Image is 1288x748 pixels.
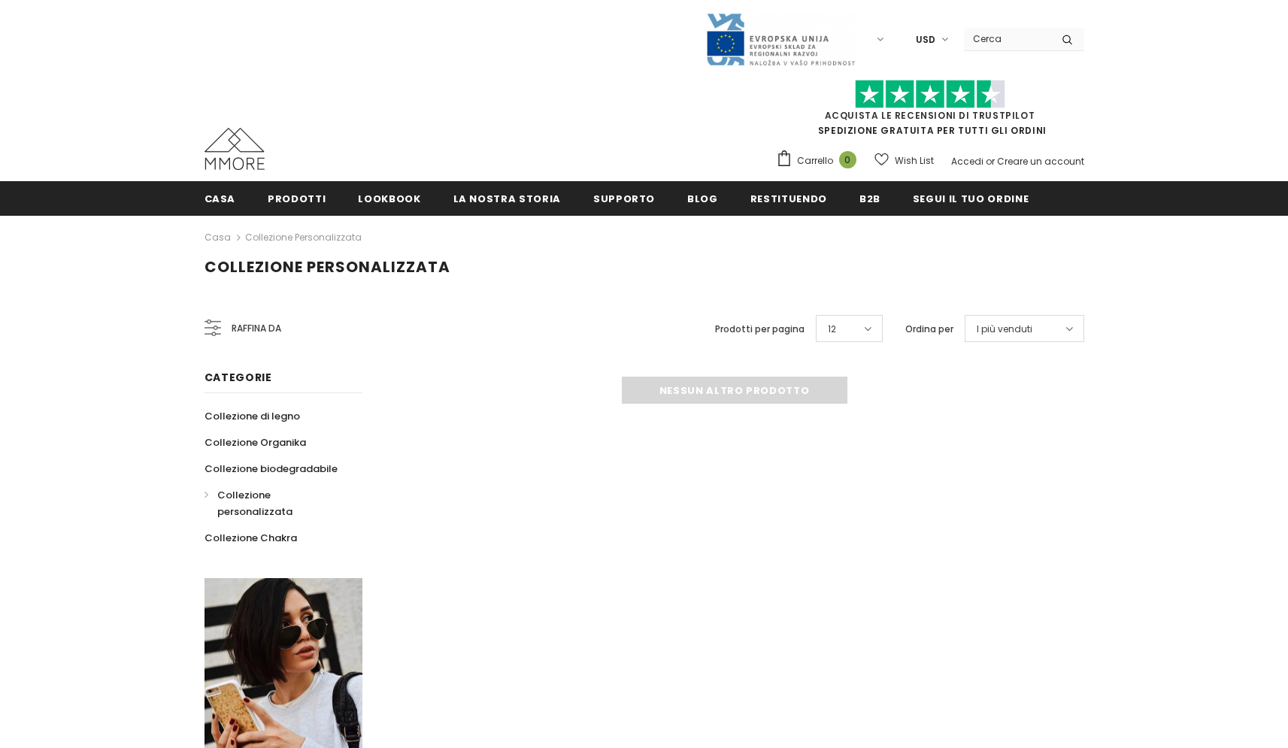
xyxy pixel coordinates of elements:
[205,429,306,456] a: Collezione Organika
[453,181,561,215] a: La nostra storia
[986,155,995,168] span: or
[453,192,561,206] span: La nostra storia
[205,128,265,170] img: Casi MMORE
[913,192,1029,206] span: Segui il tuo ordine
[205,482,346,525] a: Collezione personalizzata
[776,86,1084,137] span: SPEDIZIONE GRATUITA PER TUTTI GLI ORDINI
[797,153,833,168] span: Carrello
[977,322,1032,337] span: I più venduti
[232,320,281,337] span: Raffina da
[825,109,1035,122] a: Acquista le recensioni di TrustPilot
[205,370,272,385] span: Categorie
[205,229,231,247] a: Casa
[205,409,300,423] span: Collezione di legno
[776,150,864,172] a: Carrello 0
[715,322,805,337] label: Prodotti per pagina
[205,403,300,429] a: Collezione di legno
[828,322,836,337] span: 12
[268,181,326,215] a: Prodotti
[750,192,827,206] span: Restituendo
[205,525,297,551] a: Collezione Chakra
[245,231,362,244] a: Collezione personalizzata
[895,153,934,168] span: Wish List
[951,155,983,168] a: Accedi
[855,80,1005,109] img: Fidati di Pilot Stars
[687,181,718,215] a: Blog
[905,322,953,337] label: Ordina per
[913,181,1029,215] a: Segui il tuo ordine
[593,192,655,206] span: supporto
[205,456,338,482] a: Collezione biodegradabile
[205,256,450,277] span: Collezione personalizzata
[268,192,326,206] span: Prodotti
[750,181,827,215] a: Restituendo
[217,488,292,519] span: Collezione personalizzata
[205,192,236,206] span: Casa
[859,181,880,215] a: B2B
[358,181,420,215] a: Lookbook
[205,435,306,450] span: Collezione Organika
[358,192,420,206] span: Lookbook
[839,151,856,168] span: 0
[705,12,856,67] img: Javni Razpis
[859,192,880,206] span: B2B
[874,147,934,174] a: Wish List
[205,531,297,545] span: Collezione Chakra
[705,32,856,45] a: Javni Razpis
[997,155,1084,168] a: Creare un account
[687,192,718,206] span: Blog
[916,32,935,47] span: USD
[593,181,655,215] a: supporto
[205,181,236,215] a: Casa
[964,28,1050,50] input: Search Site
[205,462,338,476] span: Collezione biodegradabile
